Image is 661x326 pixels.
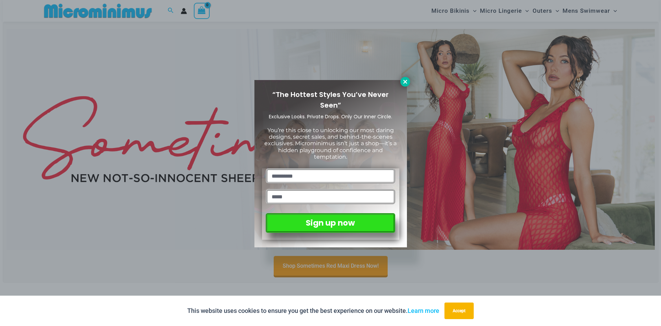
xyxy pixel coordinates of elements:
a: Learn more [408,307,439,314]
span: Exclusive Looks. Private Drops. Only Our Inner Circle. [269,113,392,120]
span: You’re this close to unlocking our most daring designs, secret sales, and behind-the-scenes exclu... [264,127,397,160]
button: Sign up now [266,213,395,233]
button: Close [400,77,410,87]
span: “The Hottest Styles You’ve Never Seen” [272,90,389,110]
button: Accept [444,303,474,319]
p: This website uses cookies to ensure you get the best experience on our website. [187,306,439,316]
